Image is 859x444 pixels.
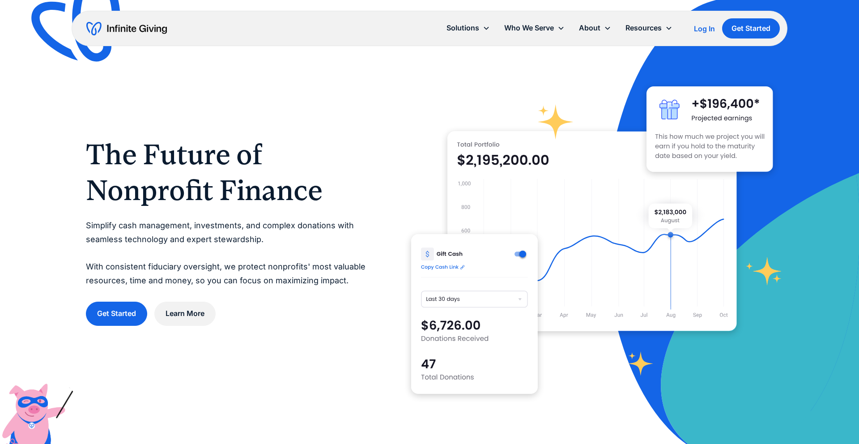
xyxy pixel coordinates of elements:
[154,302,216,325] a: Learn More
[447,22,479,34] div: Solutions
[722,18,780,38] a: Get Started
[746,257,782,285] img: fundraising star
[618,18,680,38] div: Resources
[625,22,662,34] div: Resources
[579,22,600,34] div: About
[411,234,538,394] img: donation software for nonprofits
[447,131,737,331] img: nonprofit donation platform
[504,22,554,34] div: Who We Serve
[439,18,497,38] div: Solutions
[497,18,572,38] div: Who We Serve
[86,302,147,325] a: Get Started
[694,23,715,34] a: Log In
[86,137,375,208] h1: The Future of Nonprofit Finance
[86,21,167,36] a: home
[694,25,715,32] div: Log In
[86,219,375,287] p: Simplify cash management, investments, and complex donations with seamless technology and expert ...
[572,18,618,38] div: About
